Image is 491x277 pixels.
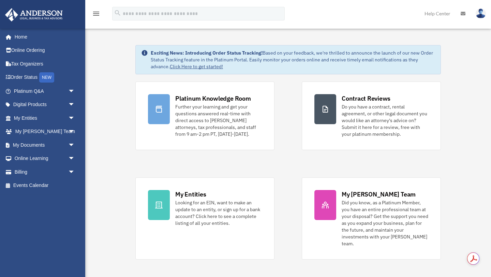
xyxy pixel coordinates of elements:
a: My Documentsarrow_drop_down [5,138,85,152]
span: arrow_drop_down [68,125,82,139]
div: Looking for an EIN, want to make an update to an entity, or sign up for a bank account? Click her... [175,199,262,227]
a: Online Learningarrow_drop_down [5,152,85,165]
a: Platinum Knowledge Room Further your learning and get your questions answered real-time with dire... [135,82,274,150]
span: arrow_drop_down [68,98,82,112]
img: Anderson Advisors Platinum Portal [3,8,65,21]
i: search [114,9,121,17]
a: Platinum Q&Aarrow_drop_down [5,84,85,98]
a: Tax Organizers [5,57,85,71]
a: Events Calendar [5,179,85,192]
div: Further your learning and get your questions answered real-time with direct access to [PERSON_NAM... [175,103,262,137]
i: menu [92,10,100,18]
div: Platinum Knowledge Room [175,94,251,103]
span: arrow_drop_down [68,111,82,125]
a: Digital Productsarrow_drop_down [5,98,85,112]
img: User Pic [476,9,486,18]
span: arrow_drop_down [68,165,82,179]
a: Billingarrow_drop_down [5,165,85,179]
div: Do you have a contract, rental agreement, or other legal document you would like an attorney's ad... [342,103,428,137]
a: My Entitiesarrow_drop_down [5,111,85,125]
a: Online Ordering [5,44,85,57]
a: Click Here to get started! [170,63,223,70]
a: My Entities Looking for an EIN, want to make an update to an entity, or sign up for a bank accoun... [135,177,274,260]
div: Contract Reviews [342,94,390,103]
span: arrow_drop_down [68,84,82,98]
span: arrow_drop_down [68,152,82,166]
span: arrow_drop_down [68,138,82,152]
div: Based on your feedback, we're thrilled to announce the launch of our new Order Status Tracking fe... [151,49,435,70]
a: Home [5,30,82,44]
div: NEW [39,72,54,83]
div: Did you know, as a Platinum Member, you have an entire professional team at your disposal? Get th... [342,199,428,247]
div: My Entities [175,190,206,199]
a: My [PERSON_NAME] Teamarrow_drop_down [5,125,85,138]
a: menu [92,12,100,18]
strong: Exciting News: Introducing Order Status Tracking! [151,50,263,56]
a: Order StatusNEW [5,71,85,85]
a: Contract Reviews Do you have a contract, rental agreement, or other legal document you would like... [302,82,441,150]
a: My [PERSON_NAME] Team Did you know, as a Platinum Member, you have an entire professional team at... [302,177,441,260]
div: My [PERSON_NAME] Team [342,190,416,199]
